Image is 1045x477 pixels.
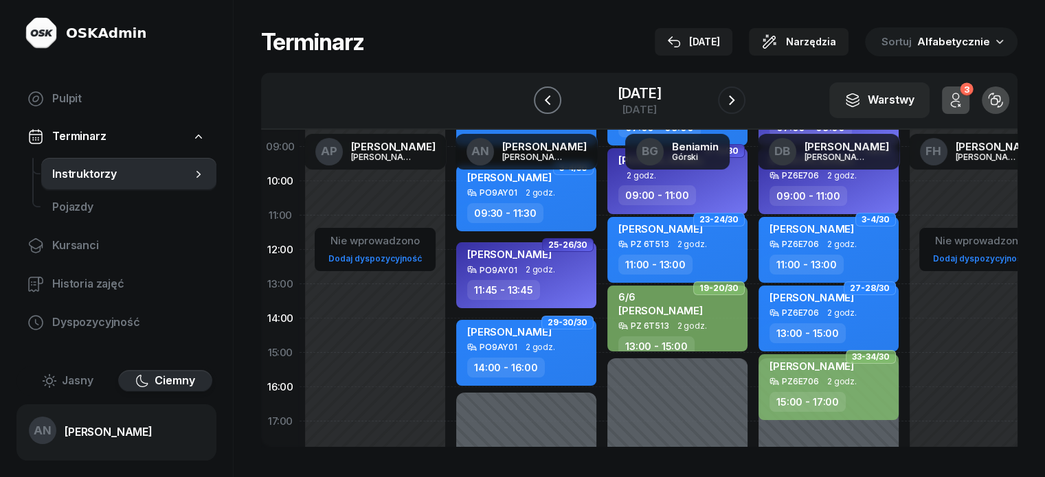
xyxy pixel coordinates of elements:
a: Dodaj dyspozycyjność [928,251,1032,266]
span: 25-26/30 [548,244,587,246]
div: 09:30 - 11:30 [467,203,543,223]
div: 15:00 - 17:00 [769,392,846,412]
span: AN [34,425,52,437]
a: Instruktorzy [41,158,216,191]
span: BG [642,146,658,157]
div: 12:00 [261,233,300,267]
div: [PERSON_NAME] [956,152,1022,161]
div: 11:00 - 13:00 [769,255,844,275]
button: 3 [942,86,969,114]
a: BGBeniaminGórski [625,134,730,170]
img: logo-light@2x.png [25,16,58,49]
span: Sortuj [881,33,914,51]
div: 10:00 [261,164,300,198]
div: 09:00 [261,130,300,164]
div: PO9AY01 [480,266,517,275]
div: 16:00 [261,370,300,404]
div: PO9AY01 [480,188,517,197]
span: Historia zajęć [52,275,205,293]
span: [PERSON_NAME] [618,222,703,235]
div: 09:00 - 11:00 [769,186,847,206]
div: 15:00 [261,336,300,370]
span: DB [774,146,790,157]
button: Jasny [21,370,115,392]
div: Warstwy [844,91,914,109]
div: 14:00 - 16:00 [467,358,545,377]
div: Nie wprowadzono [928,232,1032,250]
div: [PERSON_NAME] [956,141,1040,152]
div: PZ6E706 [782,240,819,248]
div: OSKAdmin [66,23,146,43]
a: Dodaj dyspozycyjność [323,251,427,266]
a: DB[PERSON_NAME][PERSON_NAME] [758,134,900,170]
span: Pulpit [52,90,205,108]
span: 2 godz. [526,265,555,275]
span: Jasny [62,372,93,390]
div: 17:00 [261,404,300,439]
span: Dyspozycyjność [52,314,205,331]
div: PZ 6T513 [631,240,669,248]
span: FH [925,146,941,157]
div: [PERSON_NAME] [805,141,889,152]
span: Instruktorzy [52,165,192,183]
span: 3-4/30 [862,218,890,221]
span: 2 godz. [827,240,857,249]
span: 2 godz. [627,171,656,180]
button: Narzędzia [749,28,849,56]
button: Nie wprowadzonoDodaj dyspozycyjność [323,229,427,270]
div: [DATE] [667,34,720,50]
span: AP [321,146,337,157]
a: Kursanci [16,229,216,262]
div: 6/6 [618,291,703,303]
div: [PERSON_NAME] [805,152,870,161]
div: 18:00 [261,439,300,473]
a: Terminarz [16,121,216,152]
div: 11:00 [261,198,300,233]
span: Ciemny [155,372,195,390]
span: Terminarz [52,128,106,146]
div: 13:00 - 15:00 [618,336,695,356]
button: [DATE] [655,28,732,56]
div: 14:00 [261,301,300,336]
div: PZ6E706 [782,308,819,317]
div: 13:00 - 15:00 [769,323,846,343]
div: [PERSON_NAME] [351,141,436,152]
a: Pojazdy [41,191,216,224]
div: 11:45 - 13:45 [467,280,540,300]
div: PZ6E706 [782,377,819,386]
div: 09:00 - 11:00 [618,185,696,205]
div: Beniamin [672,141,719,152]
div: Górski [672,152,719,161]
div: [PERSON_NAME] [502,152,568,161]
span: [PERSON_NAME] [769,291,854,304]
div: 13:00 [261,267,300,301]
span: [PERSON_NAME] [769,360,854,373]
span: 33-34/30 [852,356,890,358]
h1: Terminarz [261,30,364,54]
div: [DATE] [617,104,661,115]
span: 2 godz. [827,308,857,318]
button: Warstwy [829,82,930,118]
span: Kursanci [52,237,205,255]
div: PZ 6T513 [631,321,669,330]
span: [PERSON_NAME] [467,248,552,261]
span: 2 godz. [677,240,707,249]
span: 23-24/30 [699,218,739,221]
div: PZ6E706 [782,171,819,180]
span: 2 godz. [526,188,555,198]
div: [PERSON_NAME] [502,141,587,152]
span: Alfabetycznie [917,35,990,48]
span: [PERSON_NAME] [769,222,854,235]
div: PO9AY01 [480,342,517,351]
span: 2 godz. [526,342,555,352]
a: Pulpit [16,82,216,115]
button: Ciemny [118,370,213,392]
div: 11:00 - 13:00 [618,255,693,275]
span: [PERSON_NAME] [618,304,703,317]
span: 2 godz. [677,321,707,331]
span: [PERSON_NAME] [467,171,552,184]
div: 3 [960,83,973,96]
span: 29-30/30 [548,321,587,324]
span: AN [471,146,489,157]
div: [DATE] [617,86,661,100]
